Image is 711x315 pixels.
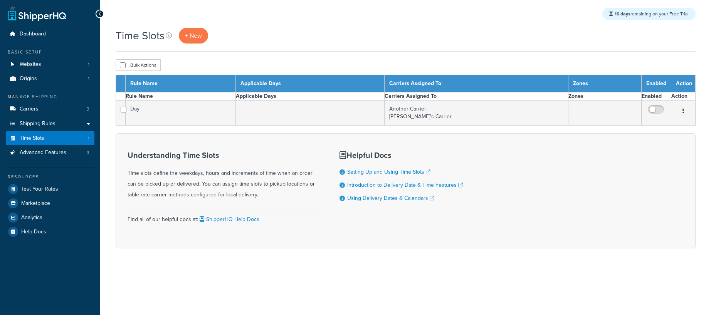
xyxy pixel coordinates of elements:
[6,49,94,55] div: Basic Setup
[6,146,94,160] a: Advanced Features 3
[615,10,630,17] strong: 10 days
[6,102,94,116] li: Carriers
[128,208,320,225] div: Find all of our helpful docs at:
[20,106,39,112] span: Carriers
[235,92,385,101] th: Applicable Days
[6,196,94,210] a: Marketplace
[21,186,58,193] span: Test Your Rates
[20,135,44,142] span: Time Slots
[6,146,94,160] li: Advanced Features
[21,229,46,235] span: Help Docs
[21,200,50,207] span: Marketplace
[116,59,161,71] button: Bulk Actions
[602,8,696,20] div: remaining on your Free Trial
[6,225,94,239] a: Help Docs
[385,92,568,101] th: Carriers Assigned To
[6,72,94,86] a: Origins 1
[671,92,696,101] th: Action
[6,27,94,41] a: Dashboard
[340,151,463,159] h3: Helpful Docs
[6,131,94,146] a: Time Slots 1
[6,102,94,116] a: Carriers 3
[20,75,37,82] span: Origins
[568,92,641,101] th: Zones
[6,117,94,131] a: Shipping Rules
[347,168,430,176] a: Setting Up and Using Time Slots
[128,151,320,200] div: Time slots define the weekdays, hours and increments of time when an order can be picked up or de...
[88,61,89,68] span: 1
[642,75,671,92] th: Enabled
[20,31,46,37] span: Dashboard
[6,72,94,86] li: Origins
[235,75,385,92] th: Applicable Days
[6,94,94,100] div: Manage Shipping
[87,106,89,112] span: 3
[568,75,641,92] th: Zones
[88,75,89,82] span: 1
[179,28,208,44] a: + New
[347,181,463,189] a: Introduction to Delivery Date & Time Features
[87,149,89,156] span: 3
[8,6,66,21] a: ShipperHQ Home
[671,75,696,92] th: Action
[385,101,568,126] td: Another Carrier [PERSON_NAME]'s Carrier
[116,28,165,43] h1: Time Slots
[6,131,94,146] li: Time Slots
[20,61,41,68] span: Websites
[126,101,236,126] td: Day
[6,211,94,225] a: Analytics
[642,92,671,101] th: Enabled
[6,182,94,196] a: Test Your Rates
[198,215,259,223] a: ShipperHQ Help Docs
[126,92,236,101] th: Rule Name
[88,135,89,142] span: 1
[20,149,66,156] span: Advanced Features
[347,194,434,202] a: Using Delivery Dates & Calendars
[126,75,236,92] th: Rule Name
[21,214,42,221] span: Analytics
[6,57,94,72] a: Websites 1
[20,121,55,127] span: Shipping Rules
[6,174,94,180] div: Resources
[6,57,94,72] li: Websites
[185,31,202,40] span: + New
[385,75,568,92] th: Carriers Assigned To
[128,151,320,159] h3: Understanding Time Slots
